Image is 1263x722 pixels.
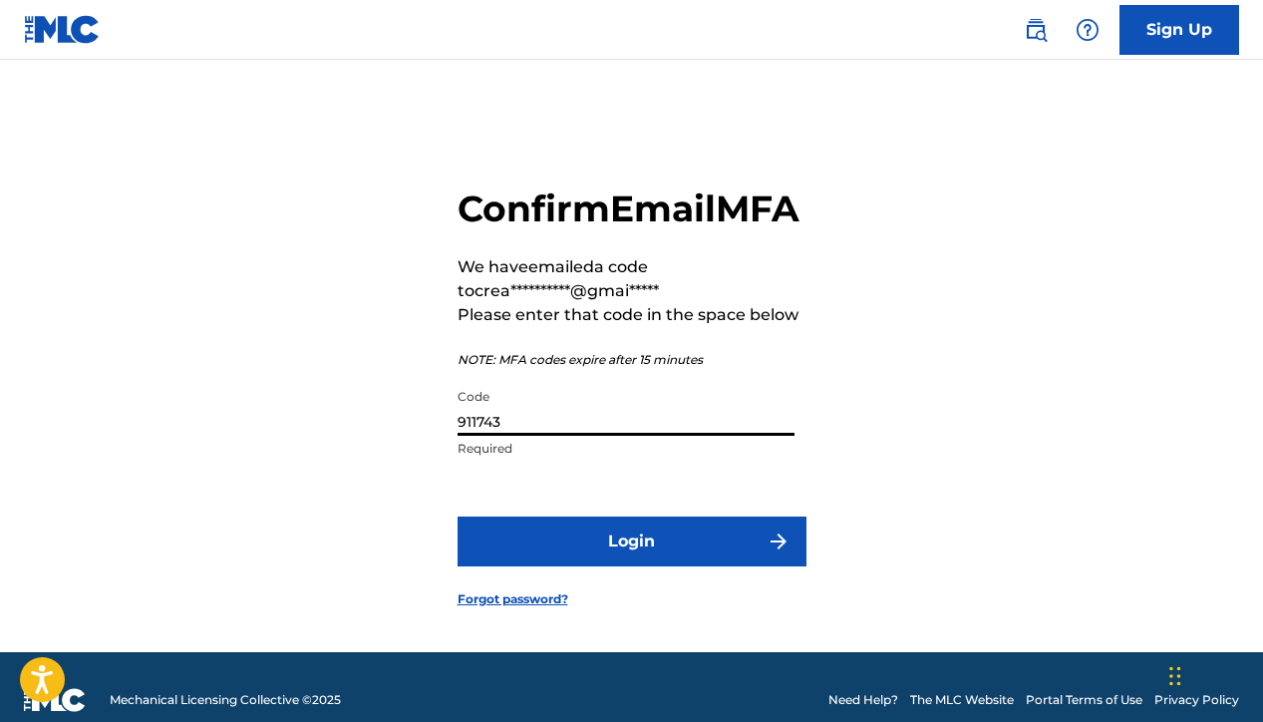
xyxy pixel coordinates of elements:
[458,517,806,566] button: Login
[1026,691,1142,709] a: Portal Terms of Use
[828,691,898,709] a: Need Help?
[24,688,86,712] img: logo
[910,691,1014,709] a: The MLC Website
[1076,18,1100,42] img: help
[458,590,568,608] a: Forgot password?
[767,530,790,553] img: f7272a7cc735f4ea7f67.svg
[1119,5,1239,55] a: Sign Up
[110,691,341,709] span: Mechanical Licensing Collective © 2025
[458,351,806,369] p: NOTE: MFA codes expire after 15 minutes
[1163,626,1263,722] div: Widget de chat
[1068,10,1107,50] div: Help
[1024,18,1048,42] img: search
[1016,10,1056,50] a: Public Search
[24,15,101,44] img: MLC Logo
[1163,626,1263,722] iframe: Chat Widget
[458,186,806,231] h2: Confirm Email MFA
[458,303,806,327] p: Please enter that code in the space below
[1154,691,1239,709] a: Privacy Policy
[458,440,794,458] p: Required
[1169,646,1181,706] div: Glisser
